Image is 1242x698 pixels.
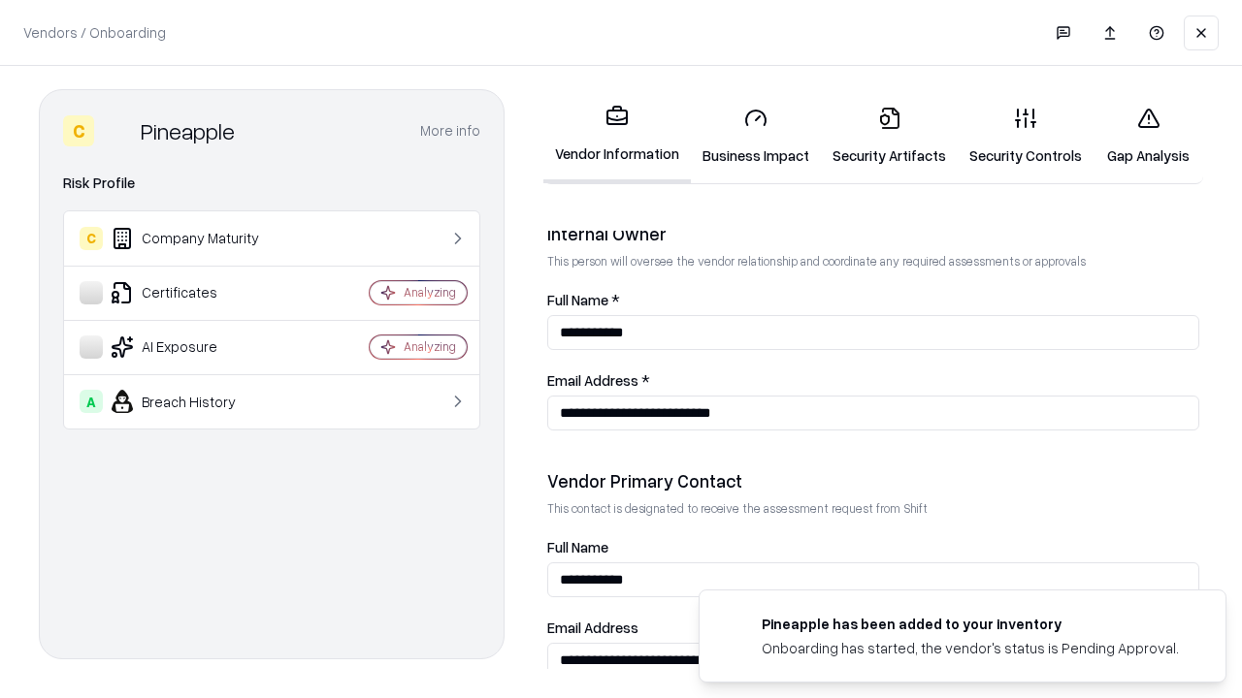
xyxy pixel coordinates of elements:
div: C [80,227,103,250]
div: Analyzing [404,284,456,301]
p: This person will oversee the vendor relationship and coordinate any required assessments or appro... [547,253,1199,270]
div: Internal Owner [547,222,1199,245]
button: More info [420,113,480,148]
div: Onboarding has started, the vendor's status is Pending Approval. [762,638,1179,658]
div: Certificates [80,281,311,304]
img: Pineapple [102,115,133,146]
a: Security Artifacts [821,91,958,181]
p: This contact is designated to receive the assessment request from Shift [547,500,1199,517]
label: Email Address * [547,373,1199,388]
a: Security Controls [958,91,1094,181]
div: Vendor Primary Contact [547,469,1199,492]
a: Vendor Information [543,89,691,183]
div: Analyzing [404,338,456,355]
a: Business Impact [691,91,821,181]
div: Risk Profile [63,172,480,195]
a: Gap Analysis [1094,91,1203,181]
label: Full Name [547,540,1199,555]
div: Company Maturity [80,227,311,250]
div: AI Exposure [80,335,311,359]
img: pineappleenergy.com [723,614,746,637]
div: Pineapple has been added to your inventory [762,614,1179,634]
div: C [63,115,94,146]
div: Breach History [80,390,311,413]
p: Vendors / Onboarding [23,22,166,43]
label: Email Address [547,620,1199,635]
div: Pineapple [141,115,235,146]
div: A [80,390,103,413]
label: Full Name * [547,293,1199,307]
